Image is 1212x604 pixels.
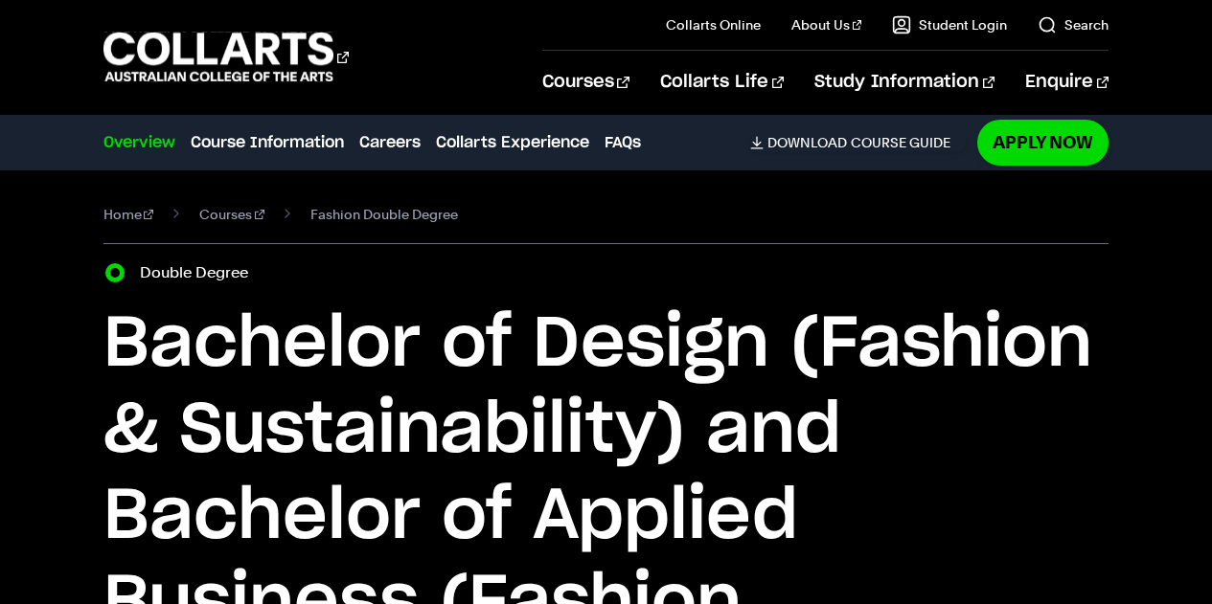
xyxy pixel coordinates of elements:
[1025,51,1109,114] a: Enquire
[310,201,458,228] span: Fashion Double Degree
[605,131,641,154] a: FAQs
[1038,15,1109,34] a: Search
[977,120,1109,165] a: Apply Now
[660,51,784,114] a: Collarts Life
[666,15,761,34] a: Collarts Online
[103,201,154,228] a: Home
[814,51,995,114] a: Study Information
[542,51,629,114] a: Courses
[103,131,175,154] a: Overview
[791,15,862,34] a: About Us
[359,131,421,154] a: Careers
[750,134,966,151] a: DownloadCourse Guide
[103,30,349,84] div: Go to homepage
[191,131,344,154] a: Course Information
[767,134,847,151] span: Download
[436,131,589,154] a: Collarts Experience
[892,15,1007,34] a: Student Login
[140,259,260,286] label: Double Degree
[199,201,264,228] a: Courses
